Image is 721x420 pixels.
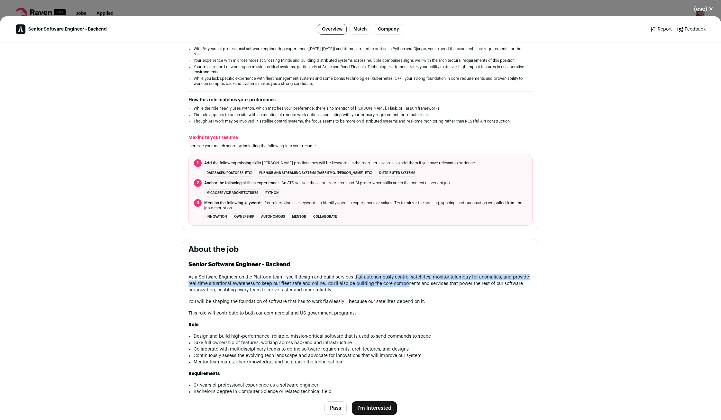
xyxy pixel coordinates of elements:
p: This role will contribute to both our commercial and US government programs. [188,310,533,316]
strong: Requirements [188,371,220,376]
span: [PERSON_NAME] predicts they will be keywords in the recruiter's search, so add them if you have r... [204,160,476,166]
h2: Maximize your resume [188,134,533,141]
span: 2 [194,179,202,187]
li: Your experience with microservices at Crossing Minds and building distributed systems across mult... [194,58,527,63]
li: mentor [290,213,308,220]
span: Anchor the following skills in experiences [204,181,279,185]
li: microservice architectures [204,189,260,196]
li: Mentor teammates, share knowledge, and help raise the technical bar [194,359,533,365]
span: Mention the following keywords [204,201,262,205]
a: Match [349,24,371,35]
span: 3 [194,199,202,207]
li: Take full ownership of features, working across backend and infrastructure [194,340,533,346]
p: You will be shaping the foundation of software that has to work flawlessly – because our satellit... [188,298,533,305]
li: ownership [232,213,256,220]
li: With 8+ years of professional software engineering experience ([DATE]-[DATE]) and demonstrated ex... [194,46,527,57]
li: Collaborate with multidisciplinary teams to define software requirements, architectures, and designs [194,346,533,352]
p: Increase your match score by including the following into your resume [188,143,533,149]
span: . Recruiters also use keywords to identify specific experiences or values. Try to mirror the spel... [204,200,527,211]
li: While the role heavily uses Python, which matches your preference, there's no mention of [PERSON_... [194,106,527,111]
li: pub/sub and streaming systems (RabbitMQ, [PERSON_NAME], etc) [257,169,374,177]
button: Close modal [686,2,721,16]
li: 6+ years of professional experience as a software engineer [194,382,533,388]
li: Continuously assess the evolving tech landscape and advocate for innovations that will improve ou... [194,352,533,359]
span: 1 [194,159,202,167]
li: The role appears to be on-site with no mention of remote work options, conflicting with your prim... [194,112,527,117]
strong: Senior Software Engineer - Backend [188,261,290,267]
button: I'm Interested [352,401,397,415]
a: Company [374,24,403,35]
a: Overview [318,24,347,35]
li: distributed systems [377,169,417,177]
li: innovation [204,213,229,220]
span: Senior Software Engineer - Backend [28,26,107,32]
li: Though API work may be involved in satellite control systems, the focus seems to be more on distr... [194,119,527,124]
a: Report [650,26,672,32]
li: Python [263,189,281,196]
a: Feedback [677,26,706,32]
li: Strong proficiency in Python [194,395,533,401]
h2: About the job [188,244,533,255]
button: Pass [324,401,347,415]
li: autonomous [259,213,287,220]
span: . An ATS will see these, but recruiters and AI prefer when skills are in the context of a [204,180,451,186]
li: While you lack specific experience with fleet management systems and some bonus technologies (Kub... [194,76,527,86]
li: Design and build high-performance, reliable, mission-critical software that is used to send comma... [194,333,533,340]
span: Add the following missing skills. [204,161,262,165]
li: Bachelor’s degree in Computer Science or related technical field [194,388,533,395]
h2: How this role matches your preferences [188,97,533,103]
img: 68dba3bc9081990c846d57715f42b135dbd5ff374773d5804bb4299eade37f18.jpg [16,24,25,34]
strong: Role [188,323,198,327]
p: As a Software Engineer on the Platform team, you'll design and build services that autonomously c... [188,274,533,293]
li: collaborate [311,213,339,220]
li: Your track record of working on mission-critical systems, particularly at Arine and Bond Financia... [194,64,527,75]
li: databases (Postgres, etc) [204,169,254,177]
i: recent job. [432,181,451,185]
